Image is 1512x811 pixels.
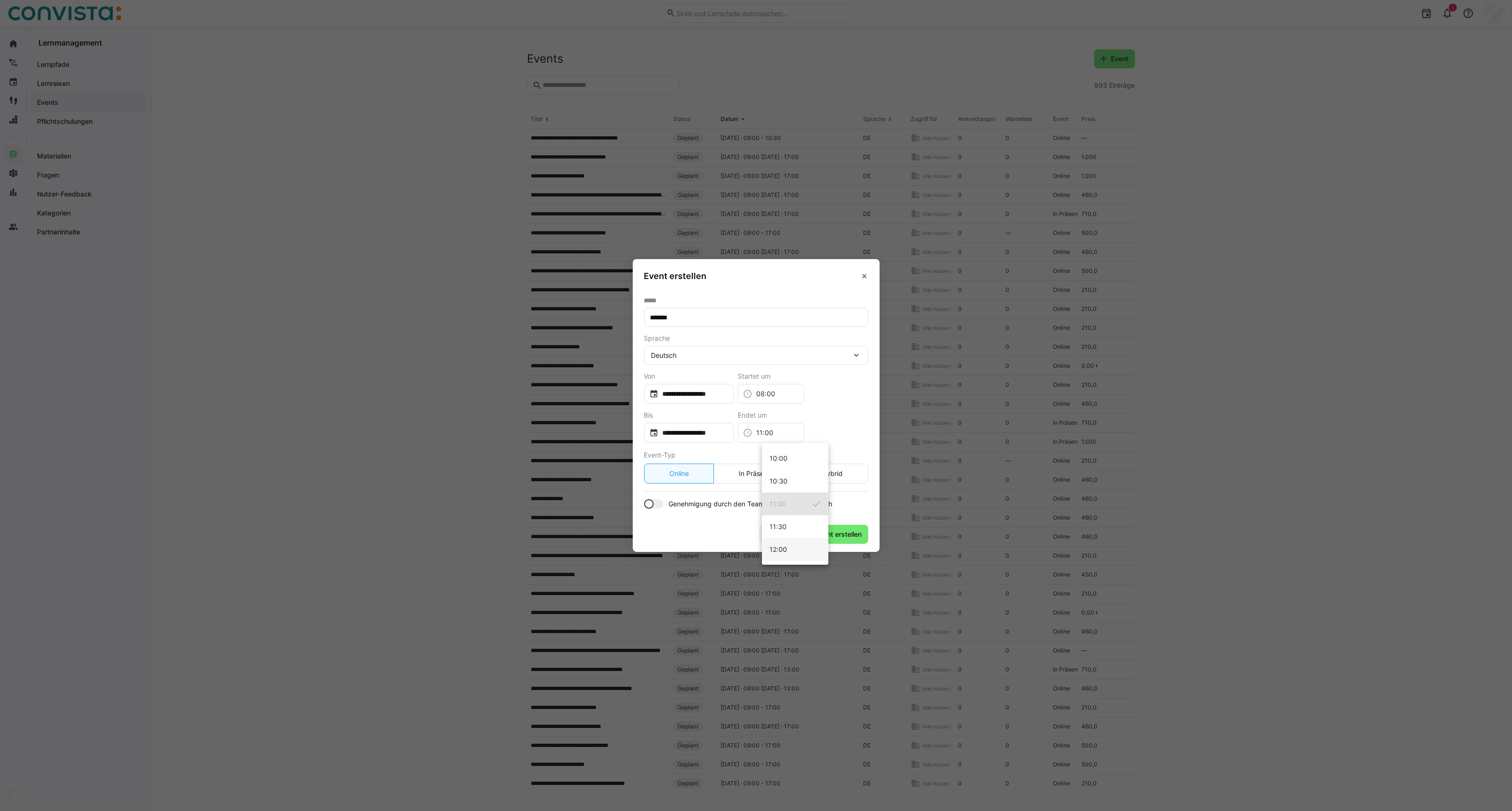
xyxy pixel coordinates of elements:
[644,335,670,342] span: Sprache
[669,499,833,509] span: Genehmigung durch den Team-Manager erforderlich
[738,373,770,380] span: Startet um
[738,411,767,419] span: Endet um
[644,411,653,419] span: Bis
[810,525,868,544] button: Event erstellen
[752,389,799,399] input: 00:00
[644,464,714,484] eds-button-option: Online
[815,530,864,539] span: Event erstellen
[644,450,868,460] div: Event-Typ
[797,464,868,484] eds-button-option: Hybrid
[714,464,797,484] eds-button-option: In Präsenz
[770,499,787,509] span: 11:00
[770,454,788,463] span: 10:00
[651,351,677,360] span: Deutsch
[759,525,806,544] button: Abbrechen
[752,428,799,438] input: 00:00
[770,476,788,486] span: 10:30
[770,522,787,531] span: 11:30
[644,373,656,380] span: Von
[644,270,707,281] h3: Event erstellen
[770,545,787,554] span: 12:00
